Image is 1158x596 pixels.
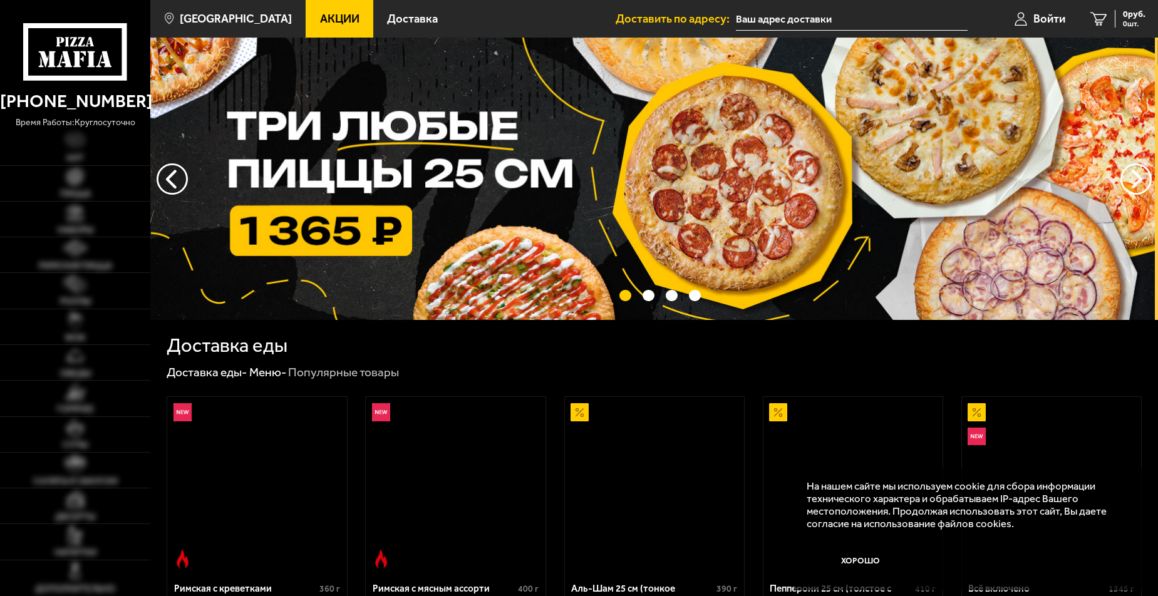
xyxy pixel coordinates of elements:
span: Наборы [58,226,93,235]
input: Ваш адрес доставки [736,8,968,31]
span: Доставить по адресу: [616,13,736,24]
span: Римская пицца [39,262,112,270]
img: Новинка [968,428,986,446]
span: WOK [65,334,86,342]
img: Новинка [173,403,192,421]
span: 0 шт. [1123,20,1145,28]
img: Острое блюдо [173,550,192,568]
span: 390 г [716,583,737,594]
span: Супы [63,441,88,450]
span: 360 г [319,583,340,594]
a: АкционныйАль-Шам 25 см (тонкое тесто) [565,397,744,573]
a: НовинкаОстрое блюдоРимская с мясным ассорти [366,397,545,573]
span: Войти [1033,13,1065,24]
span: Напитки [54,548,96,557]
span: Роллы [60,297,91,306]
span: Пицца [60,190,91,198]
span: [GEOGRAPHIC_DATA] [180,13,292,24]
a: АкционныйПепперони 25 см (толстое с сыром) [763,397,943,573]
img: Акционный [968,403,986,421]
button: точки переключения [689,290,700,301]
button: предыдущий [1120,163,1152,195]
span: 0 руб. [1123,10,1145,19]
span: Салаты и закуски [33,477,118,486]
img: Акционный [571,403,589,421]
p: На нашем сайте мы используем cookie для сбора информации технического характера и обрабатываем IP... [807,480,1122,530]
img: Акционный [769,403,787,421]
span: Хит [66,154,84,163]
button: точки переключения [619,290,631,301]
span: Горячее [57,405,94,414]
span: Доставка [387,13,438,24]
a: Доставка еды- [167,365,247,379]
span: Обеды [60,369,91,378]
span: Десерты [55,513,95,521]
button: точки переключения [666,290,677,301]
a: АкционныйНовинкаВсё включено [962,397,1141,573]
div: Римская с мясным ассорти [373,583,515,594]
div: Римская с креветками [174,583,316,594]
button: точки переключения [643,290,654,301]
span: Акции [320,13,359,24]
h1: Доставка еды [167,336,287,356]
button: следующий [157,163,188,195]
a: Меню- [249,365,286,379]
span: Дополнительно [35,585,115,593]
button: Хорошо [807,542,915,578]
span: 400 г [518,583,539,594]
a: НовинкаОстрое блюдоРимская с креветками [167,397,346,573]
img: Острое блюдо [372,550,390,568]
img: Новинка [372,403,390,421]
div: Популярные товары [288,364,399,380]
